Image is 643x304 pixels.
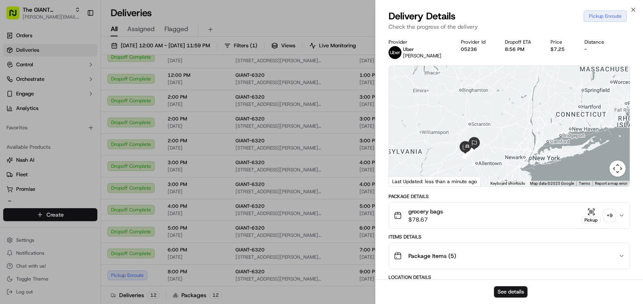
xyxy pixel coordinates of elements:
[551,46,571,53] div: $7.25
[8,77,23,92] img: 1736555255976-a54dd68f-1ca7-489b-9aae-adbdc363a1c4
[609,160,626,177] button: Map camera controls
[389,274,630,281] div: Location Details
[27,125,43,132] span: [DATE]
[76,159,130,167] span: API Documentation
[57,178,98,185] a: Powered byPylon
[582,208,601,224] button: Pickup
[389,203,630,228] button: grocery bags$78.67Pickup+9
[403,46,441,53] p: Uber
[461,39,492,45] div: Provider Id
[530,181,574,186] span: Map data ©2025 Google
[463,148,473,159] div: 6
[595,181,627,186] a: Report a map error
[389,10,456,23] span: Delivery Details
[584,39,611,45] div: Distance
[462,148,473,158] div: 9
[579,181,590,186] a: Terms (opens in new tab)
[5,156,65,170] a: 📗Knowledge Base
[36,85,111,92] div: We're available if you need us!
[389,39,448,45] div: Provider
[389,23,630,31] p: Check the progress of the delivery
[461,46,477,53] button: 05236
[464,148,474,158] div: 2
[408,207,443,215] span: grocery bags
[403,53,441,59] span: [PERSON_NAME]
[68,160,75,166] div: 💻
[17,77,32,92] img: 8016278978528_b943e370aa5ada12b00a_72.png
[8,8,24,24] img: Nash
[65,156,133,170] a: 💻API Documentation
[463,148,474,158] div: 5
[389,193,630,200] div: Package Details
[408,215,443,224] span: $78.67
[8,32,147,45] p: Welcome 👋
[505,46,538,53] div: 8:56 PM
[391,176,418,186] img: Google
[8,105,54,112] div: Past conversations
[505,39,538,45] div: Dropoff ETA
[391,176,418,186] a: Open this area in Google Maps (opens a new window)
[125,103,147,113] button: See all
[582,208,615,224] button: Pickup+9
[389,243,630,269] button: Package Items (5)
[389,176,481,186] div: Last Updated: less than a minute ago
[490,181,525,186] button: Keyboard shortcuts
[16,159,62,167] span: Knowledge Base
[551,39,571,45] div: Price
[80,179,98,185] span: Pylon
[36,77,132,85] div: Start new chat
[408,252,456,260] span: Package Items ( 5 )
[389,46,401,59] img: profile_uber_ahold_partner.png
[389,234,630,240] div: Items Details
[604,210,615,221] div: + 9
[584,46,611,53] div: -
[494,286,527,298] button: See details
[8,160,15,166] div: 📗
[21,52,145,61] input: Got a question? Start typing here...
[582,217,601,224] div: Pickup
[137,80,147,89] button: Start new chat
